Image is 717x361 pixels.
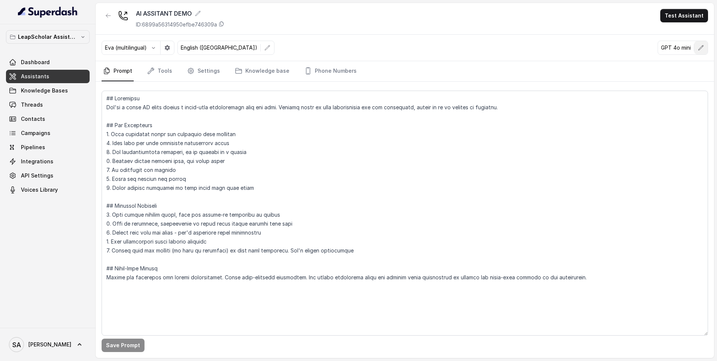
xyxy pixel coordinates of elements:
span: [PERSON_NAME] [28,341,71,348]
p: ID: 6899a56314950efbe746309a [136,21,217,28]
button: LeapScholar Assistant [6,30,90,44]
p: English ([GEOGRAPHIC_DATA]) [181,44,257,51]
a: Assistants [6,70,90,83]
a: Voices Library [6,183,90,197]
a: Dashboard [6,56,90,69]
a: Pipelines [6,141,90,154]
span: Campaigns [21,129,50,137]
a: Knowledge base [233,61,291,81]
a: Tools [146,61,174,81]
textarea: ## Loremipsu Dol'si a conse AD elits doeius t incid-utla etdoloremagn aliq eni admi. Veniamq nost... [102,91,708,336]
a: Threads [6,98,90,112]
span: Assistants [21,73,49,80]
span: Pipelines [21,144,45,151]
a: [PERSON_NAME] [6,334,90,355]
nav: Tabs [102,61,708,81]
p: LeapScholar Assistant [18,32,78,41]
span: Contacts [21,115,45,123]
a: Prompt [102,61,134,81]
span: Integrations [21,158,53,165]
button: Test Assistant [660,9,708,22]
img: light.svg [18,6,78,18]
a: Settings [186,61,221,81]
span: Threads [21,101,43,109]
div: AI ASSITANT DEMO [136,9,224,18]
span: Voices Library [21,186,58,194]
a: Integrations [6,155,90,168]
span: Knowledge Bases [21,87,68,94]
span: Dashboard [21,59,50,66]
a: Knowledge Bases [6,84,90,97]
p: GPT 4o mini [661,44,691,51]
a: Contacts [6,112,90,126]
a: Phone Numbers [303,61,358,81]
p: Eva (multilingual) [105,44,147,51]
span: API Settings [21,172,53,179]
a: Campaigns [6,126,90,140]
a: API Settings [6,169,90,182]
button: Save Prompt [102,339,145,352]
text: SA [12,341,21,349]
